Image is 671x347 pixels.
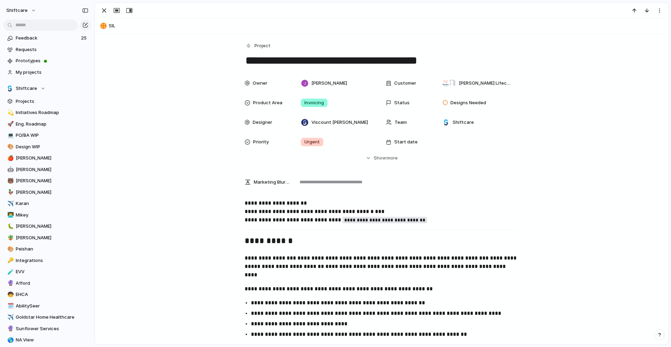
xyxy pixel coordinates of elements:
[16,314,88,321] span: Goldstar Home Healthcare
[109,22,665,29] span: SIL
[98,20,665,31] button: SIL
[3,83,91,94] button: Shiftcare
[3,210,91,220] a: 👨‍💻Mikey
[6,303,13,310] button: 🗓️
[3,44,91,55] a: Requests
[6,223,13,230] button: 🐛
[7,188,12,196] div: 🦆
[6,143,13,150] button: 🎨
[244,41,273,51] button: Project
[3,244,91,254] div: 🎨Peishan
[6,280,13,287] button: 🔮
[16,303,88,310] span: AbilitySeer
[6,177,13,184] button: 🐻
[6,7,28,14] span: shiftcare
[3,130,91,141] a: 💻PO/BA WIP
[16,166,88,173] span: [PERSON_NAME]
[254,42,270,49] span: Project
[3,335,91,345] a: 🌎NA View
[7,313,12,321] div: ✈️
[3,278,91,289] a: 🔮Afford
[6,291,13,298] button: 🧒
[6,337,13,344] button: 🌎
[3,301,91,311] a: 🗓️AbilitySeer
[16,143,88,150] span: Design WIP
[16,257,88,264] span: Integrations
[387,155,398,162] span: more
[6,166,13,173] button: 🤖
[3,255,91,266] a: 🔑Integrations
[7,165,12,173] div: 🤖
[6,212,13,219] button: 👨‍💻
[16,268,88,275] span: EVV
[16,69,88,76] span: My projects
[3,324,91,334] div: 🔮Sunflower Services
[3,107,91,118] a: 💫Initiatives Roadmap
[3,312,91,323] a: ✈️Goldstar Home Healthcare
[16,109,88,116] span: Initiatives Roadmap
[6,314,13,321] button: ✈️
[6,132,13,139] button: 💻
[374,155,386,162] span: Show
[16,121,88,128] span: Eng. Roadmap
[311,119,368,126] span: Viscount [PERSON_NAME]
[16,223,88,230] span: [PERSON_NAME]
[16,155,88,162] span: [PERSON_NAME]
[3,119,91,129] a: 🚀Eng. Roadmap
[253,99,282,106] span: Product Area
[7,211,12,219] div: 👨‍💻
[7,336,12,344] div: 🌎
[7,132,12,140] div: 💻
[16,280,88,287] span: Afford
[394,139,418,146] span: Start date
[7,234,12,242] div: 🪴
[6,189,13,196] button: 🦆
[253,80,267,87] span: Owner
[3,267,91,277] a: 🧪EVV
[6,109,13,116] button: 💫
[7,245,12,253] div: 🎨
[3,233,91,243] a: 🪴[PERSON_NAME]
[3,176,91,186] a: 🐻[PERSON_NAME]
[3,153,91,163] a: 🍎[PERSON_NAME]
[3,96,91,107] a: Projects
[16,177,88,184] span: [PERSON_NAME]
[3,289,91,300] a: 🧒EHCA
[3,56,91,66] a: Prototypes
[394,99,410,106] span: Status
[16,85,37,92] span: Shiftcare
[7,143,12,151] div: 🎨
[6,234,13,241] button: 🪴
[3,142,91,152] a: 🎨Design WIP
[3,198,91,209] a: ✈️Karan
[7,279,12,287] div: 🔮
[7,222,12,231] div: 🐛
[6,200,13,207] button: ✈️
[3,221,91,232] a: 🐛[PERSON_NAME]
[6,325,13,332] button: 🔮
[3,67,91,78] a: My projects
[16,291,88,298] span: EHCA
[6,257,13,264] button: 🔑
[16,46,88,53] span: Requests
[7,177,12,185] div: 🐻
[311,80,347,87] span: [PERSON_NAME]
[394,80,416,87] span: Customer
[16,325,88,332] span: Sunflower Services
[6,268,13,275] button: 🧪
[16,132,88,139] span: PO/BA WIP
[6,121,13,128] button: 🚀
